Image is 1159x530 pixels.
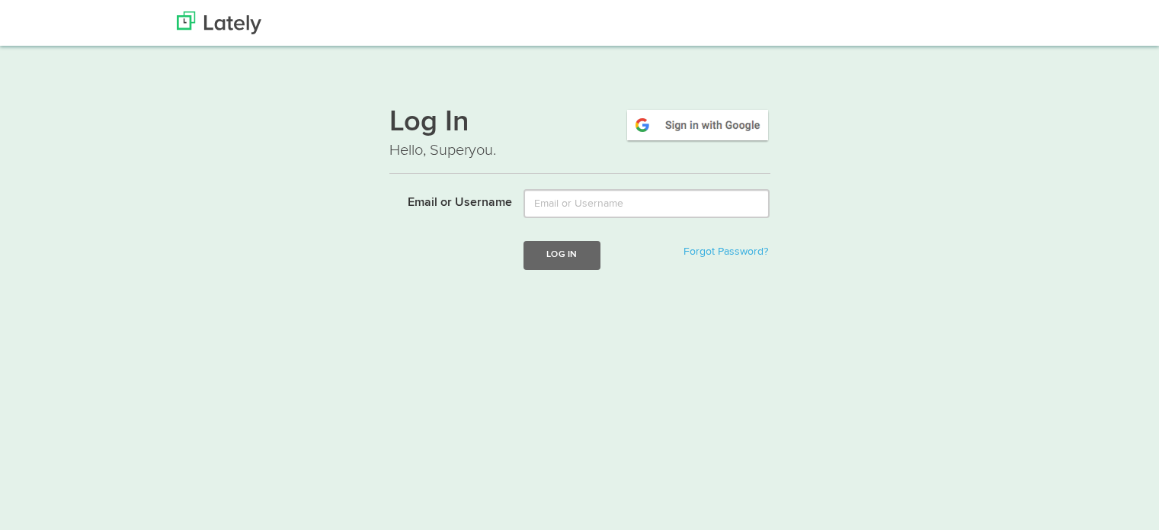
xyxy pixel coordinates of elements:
[389,140,770,162] p: Hello, Superyou.
[684,246,768,257] a: Forgot Password?
[389,108,770,140] h1: Log In
[378,189,513,212] label: Email or Username
[177,11,261,34] img: Lately
[625,108,770,143] img: google-signin.png
[523,241,600,269] button: Log In
[523,189,770,218] input: Email or Username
